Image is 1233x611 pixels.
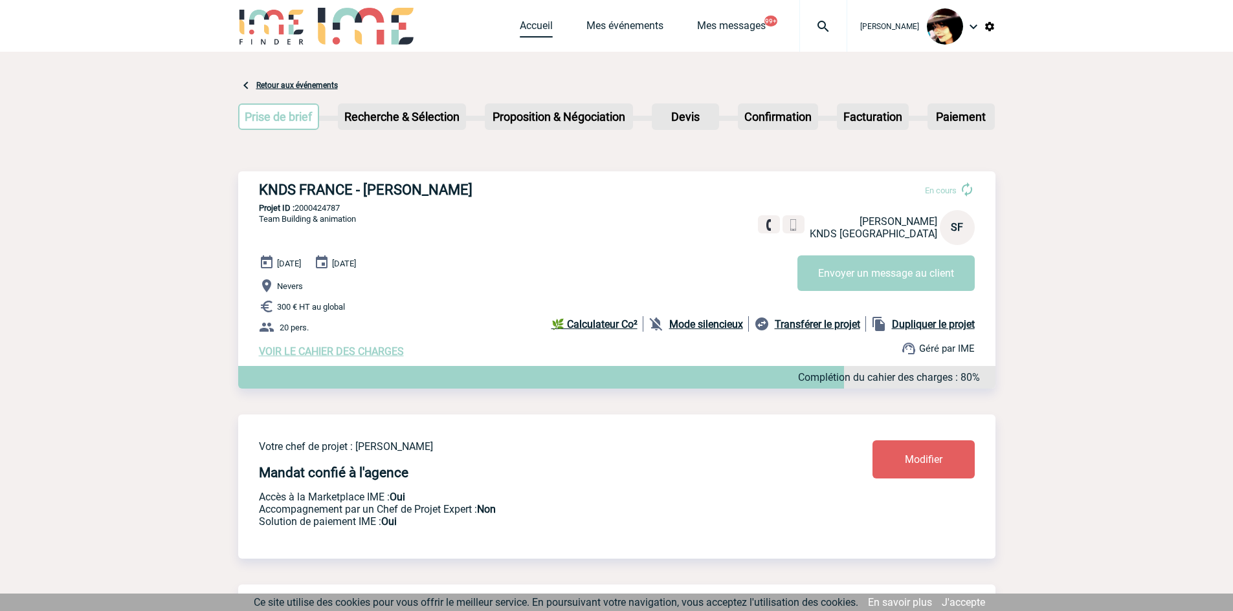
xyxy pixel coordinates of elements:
b: Mode silencieux [669,318,743,330]
a: Mes messages [697,19,766,38]
img: IME-Finder [238,8,305,45]
b: Transférer le projet [775,318,860,330]
h3: KNDS FRANCE - [PERSON_NAME] [259,182,647,198]
a: 🌿 Calculateur Co² [551,316,643,332]
span: KNDS [GEOGRAPHIC_DATA] [810,228,937,240]
span: Nevers [277,281,303,291]
p: Accès à la Marketplace IME : [259,491,796,503]
p: Facturation [838,105,907,129]
button: 99+ [764,16,777,27]
img: support.png [901,341,916,356]
p: Prise de brief [239,105,318,129]
span: [DATE] [277,259,301,268]
p: Proposition & Négociation [486,105,632,129]
p: Devis [653,105,718,129]
b: 🌿 Calculateur Co² [551,318,638,330]
span: [PERSON_NAME] [860,22,919,31]
h4: Mandat confié à l'agence [259,465,408,480]
img: portable.png [788,219,799,231]
a: J'accepte [942,596,985,608]
span: Modifier [905,453,942,466]
b: Oui [390,491,405,503]
p: 2000424787 [238,203,995,213]
span: Géré par IME [919,343,975,354]
span: 20 pers. [280,323,309,332]
b: Oui [381,515,397,528]
p: Paiement [929,105,994,129]
a: Accueil [520,19,553,38]
span: SF [951,221,963,233]
span: 300 € HT au global [277,302,345,312]
p: Votre chef de projet : [PERSON_NAME] [259,440,796,453]
a: VOIR LE CAHIER DES CHARGES [259,345,404,358]
img: fixe.png [763,219,775,231]
span: Ce site utilise des cookies pour vous offrir le meilleur service. En poursuivant votre navigation... [254,596,858,608]
a: Mes événements [586,19,663,38]
span: [DATE] [332,259,356,268]
span: En cours [925,186,957,195]
img: file_copy-black-24dp.png [871,316,887,332]
button: Envoyer un message au client [797,255,975,291]
b: Dupliquer le projet [892,318,975,330]
a: En savoir plus [868,596,932,608]
p: Confirmation [739,105,817,129]
span: Team Building & animation [259,214,356,224]
a: Retour aux événements [256,81,338,90]
p: Recherche & Sélection [339,105,465,129]
img: 101023-0.jpg [927,8,963,45]
b: Projet ID : [259,203,294,213]
p: Conformité aux process achat client, Prise en charge de la facturation, Mutualisation de plusieur... [259,515,796,528]
span: [PERSON_NAME] [860,215,937,228]
p: Prestation payante [259,503,796,515]
b: Non [477,503,496,515]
